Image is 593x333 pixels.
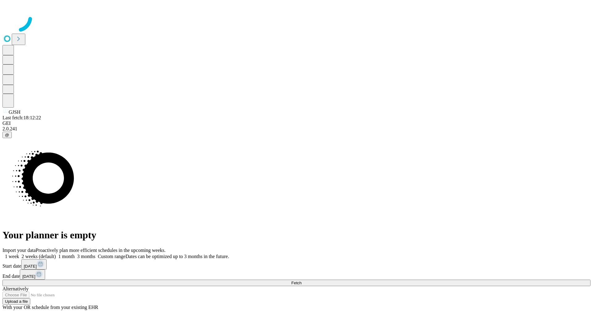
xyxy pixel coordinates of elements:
[5,133,9,137] span: @
[2,115,41,120] span: Last fetch: 18:12:22
[2,259,591,269] div: Start date
[22,254,56,259] span: 2 weeks (default)
[2,229,591,241] h1: Your planner is empty
[21,259,47,269] button: [DATE]
[291,281,301,285] span: Fetch
[9,109,20,115] span: GJSH
[36,248,166,253] span: Proactively plan more efficient schedules in the upcoming weeks.
[98,254,125,259] span: Custom range
[2,298,30,305] button: Upload a file
[20,269,45,280] button: [DATE]
[2,121,591,126] div: GEI
[2,126,591,132] div: 2.0.241
[22,274,35,279] span: [DATE]
[5,254,19,259] span: 1 week
[2,132,12,138] button: @
[2,286,28,291] span: Alternatively
[2,248,36,253] span: Import your data
[2,280,591,286] button: Fetch
[2,269,591,280] div: End date
[2,305,98,310] span: With your OR schedule from your existing EHR
[58,254,75,259] span: 1 month
[125,254,229,259] span: Dates can be optimized up to 3 months in the future.
[77,254,95,259] span: 3 months
[24,264,37,269] span: [DATE]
